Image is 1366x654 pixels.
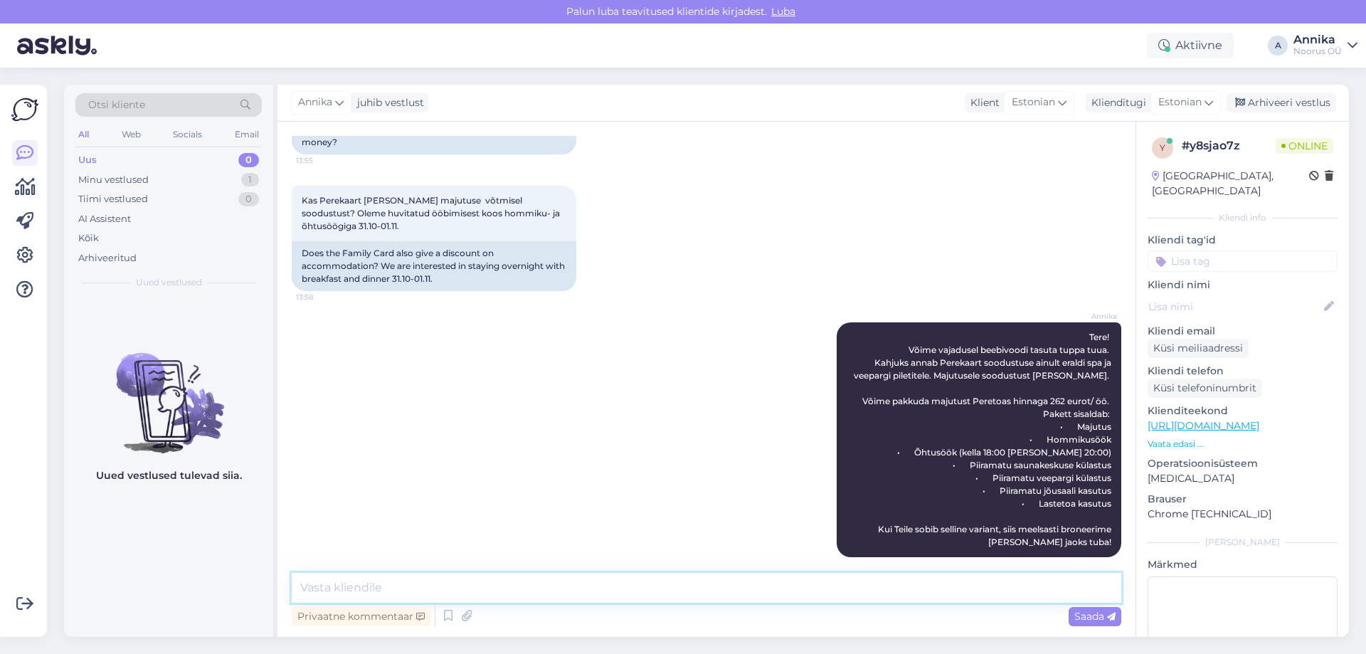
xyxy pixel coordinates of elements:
span: Annika [1064,311,1117,322]
p: Brauser [1148,492,1338,507]
span: Luba [767,5,800,18]
p: Märkmed [1148,557,1338,572]
span: Otsi kliente [88,97,145,112]
img: No chats [64,327,273,455]
div: Klient [965,95,1000,110]
input: Lisa tag [1148,250,1338,272]
input: Lisa nimi [1148,299,1321,315]
span: Online [1276,138,1333,154]
span: Estonian [1012,95,1055,110]
div: Klienditugi [1086,95,1146,110]
p: [MEDICAL_DATA] [1148,471,1338,486]
div: Tiimi vestlused [78,192,148,206]
div: Kliendi info [1148,211,1338,224]
div: Küsi telefoninumbrit [1148,379,1262,398]
img: Askly Logo [11,96,38,123]
div: Annika [1293,34,1342,46]
div: A [1268,36,1288,56]
div: [GEOGRAPHIC_DATA], [GEOGRAPHIC_DATA] [1152,169,1309,199]
div: Arhiveeri vestlus [1227,93,1336,112]
span: Nähtud ✓ 14:07 [1061,558,1117,569]
p: Chrome [TECHNICAL_ID] [1148,507,1338,522]
div: All [75,125,92,144]
span: y [1160,142,1165,153]
div: Noorus OÜ [1293,46,1342,57]
div: Uus [78,153,97,167]
div: 1 [241,173,259,187]
div: Küsi meiliaadressi [1148,339,1249,358]
div: 0 [238,192,259,206]
span: Kas Perekaart [PERSON_NAME] majutuse võtmisel soodustust? Oleme huvitatud ööbimisest koos hommiku... [302,195,562,231]
a: AnnikaNoorus OÜ [1293,34,1357,57]
span: Annika [298,95,332,110]
p: Klienditeekond [1148,404,1338,418]
p: Kliendi email [1148,324,1338,339]
div: Kõik [78,231,99,246]
div: Email [232,125,262,144]
div: Privaatne kommentaar [292,607,430,626]
p: Kliendi nimi [1148,278,1338,292]
div: Aktiivne [1147,33,1234,58]
a: [URL][DOMAIN_NAME] [1148,419,1259,432]
span: Uued vestlused [136,276,202,289]
div: 0 [238,153,259,167]
div: Minu vestlused [78,173,149,187]
p: Vaata edasi ... [1148,438,1338,450]
span: Estonian [1158,95,1202,110]
div: AI Assistent [78,212,131,226]
div: Arhiveeritud [78,251,137,265]
div: Socials [170,125,205,144]
p: Uued vestlused tulevad siia. [96,468,242,483]
p: Operatsioonisüsteem [1148,456,1338,471]
span: 13:55 [296,155,349,166]
div: Does the Family Card also give a discount on accommodation? We are interested in staying overnigh... [292,241,576,291]
div: [PERSON_NAME] [1148,536,1338,549]
p: Kliendi telefon [1148,364,1338,379]
span: 13:58 [296,292,349,302]
span: Saada [1074,610,1116,623]
div: Web [119,125,144,144]
div: juhib vestlust [351,95,424,110]
p: Kliendi tag'id [1148,233,1338,248]
div: # y8sjao7z [1182,137,1276,154]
